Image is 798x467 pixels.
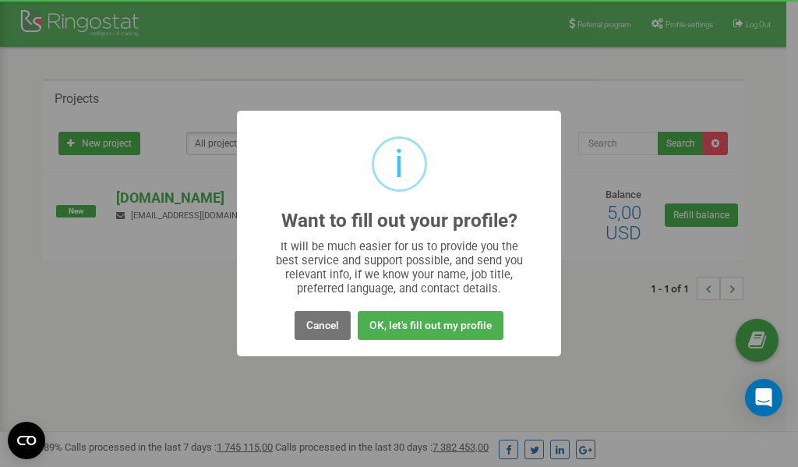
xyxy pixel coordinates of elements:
button: Open CMP widget [8,422,45,459]
h2: Want to fill out your profile? [281,211,517,232]
div: Open Intercom Messenger [745,379,782,416]
div: i [394,139,404,189]
div: It will be much easier for us to provide you the best service and support possible, and send you ... [268,239,531,295]
button: OK, let's fill out my profile [358,311,503,340]
button: Cancel [295,311,351,340]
